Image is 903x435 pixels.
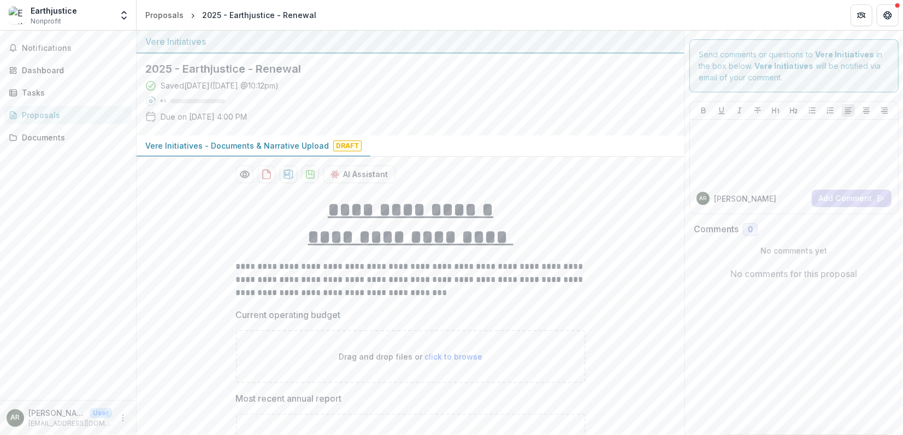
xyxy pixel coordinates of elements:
nav: breadcrumb [141,7,321,23]
button: Italicize [733,104,746,117]
button: Open entity switcher [116,4,132,26]
div: Earthjustice [31,5,77,16]
button: Align Center [860,104,873,117]
p: Drag and drop files or [339,351,482,362]
div: Proposals [145,9,184,21]
p: No comments yet [694,245,894,256]
div: Proposals [22,109,123,121]
button: Preview 354e6ed8-abfe-408f-a713-8f166bd43b69-0.pdf [236,166,253,183]
div: 2025 - Earthjustice - Renewal [202,9,316,21]
p: [PERSON_NAME] [28,407,85,419]
span: 0 [748,225,753,234]
button: Strike [751,104,764,117]
div: Ann Marie Rubin [11,414,20,421]
div: Send comments or questions to in the box below. will be notified via email of your comment. [689,39,899,92]
button: Partners [851,4,872,26]
span: Notifications [22,44,127,53]
button: Bold [697,104,710,117]
div: Tasks [22,87,123,98]
button: Underline [715,104,728,117]
h2: 2025 - Earthjustice - Renewal [145,62,658,75]
div: Dashboard [22,64,123,76]
div: Saved [DATE] ( [DATE] @ 10:12pm ) [161,80,279,91]
button: download-proposal [302,166,319,183]
h2: Comments [694,224,739,234]
button: Add Comment [812,190,892,207]
p: No comments for this proposal [731,267,858,280]
button: download-proposal [280,166,297,183]
p: [PERSON_NAME] [714,193,776,204]
p: Current operating budget [236,308,341,321]
button: AI Assistant [323,166,396,183]
div: Vere Initiatives [145,35,676,48]
a: Documents [4,128,132,146]
button: Ordered List [824,104,837,117]
button: Bullet List [806,104,819,117]
button: Align Left [842,104,855,117]
a: Dashboard [4,61,132,79]
button: More [116,412,129,425]
div: Ann Marie Rubin [700,196,707,201]
button: Align Right [878,104,891,117]
p: 0 % [161,97,166,105]
p: User [90,408,112,418]
strong: Vere Initiatives [754,61,813,70]
strong: Vere Initiatives [815,50,874,59]
p: [EMAIL_ADDRESS][DOMAIN_NAME] [28,419,112,428]
button: Heading 2 [787,104,800,117]
button: Notifications [4,39,132,57]
a: Tasks [4,84,132,102]
a: Proposals [141,7,188,23]
p: Most recent annual report [236,392,342,405]
a: Proposals [4,106,132,124]
p: Due on [DATE] 4:00 PM [161,111,247,122]
button: download-proposal [258,166,275,183]
button: Heading 1 [769,104,782,117]
p: Vere Initiatives - Documents & Narrative Upload [145,140,329,151]
img: Earthjustice [9,7,26,24]
div: Documents [22,132,123,143]
span: Nonprofit [31,16,61,26]
button: Get Help [877,4,899,26]
span: Draft [333,140,362,151]
span: click to browse [424,352,482,361]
